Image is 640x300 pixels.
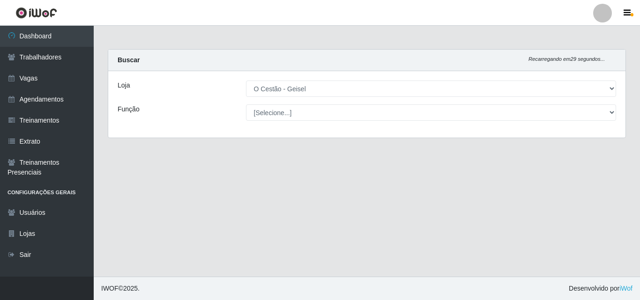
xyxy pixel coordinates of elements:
a: iWof [619,285,633,292]
i: Recarregando em 29 segundos... [528,56,605,62]
span: Desenvolvido por [569,284,633,293]
img: CoreUI Logo [15,7,57,19]
label: Função [118,104,140,114]
span: © 2025 . [101,284,140,293]
label: Loja [118,80,130,90]
span: IWOF [101,285,119,292]
strong: Buscar [118,56,140,64]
